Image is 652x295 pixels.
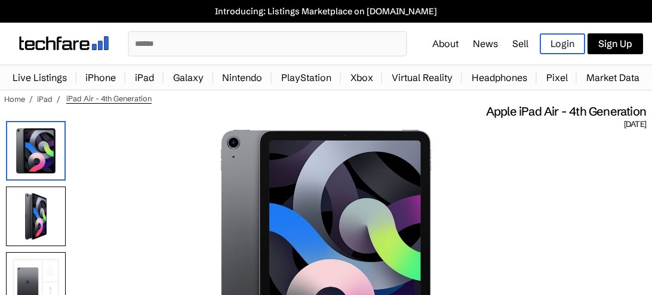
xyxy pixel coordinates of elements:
[7,66,73,89] a: Live Listings
[473,38,498,49] a: News
[6,6,646,17] a: Introducing: Listings Marketplace on [DOMAIN_NAME]
[129,66,160,89] a: iPad
[275,66,337,89] a: PlayStation
[540,66,574,89] a: Pixel
[19,36,109,50] img: techfare logo
[580,66,645,89] a: Market Data
[216,66,268,89] a: Nintendo
[588,33,643,54] a: Sign Up
[345,66,379,89] a: Xbox
[4,94,25,104] a: Home
[486,104,646,119] span: Apple iPad Air - 4th Generation
[466,66,533,89] a: Headphones
[432,38,459,49] a: About
[6,121,66,181] img: iPad Air (4th Generation)
[386,66,459,89] a: Virtual Reality
[624,119,646,130] span: [DATE]
[37,94,53,104] a: iPad
[167,66,210,89] a: Galaxy
[29,94,33,104] span: /
[6,187,66,246] img: Side
[79,66,122,89] a: iPhone
[66,94,152,104] span: iPad Air - 4th Generation
[540,33,585,54] a: Login
[57,94,60,104] span: /
[512,38,528,49] a: Sell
